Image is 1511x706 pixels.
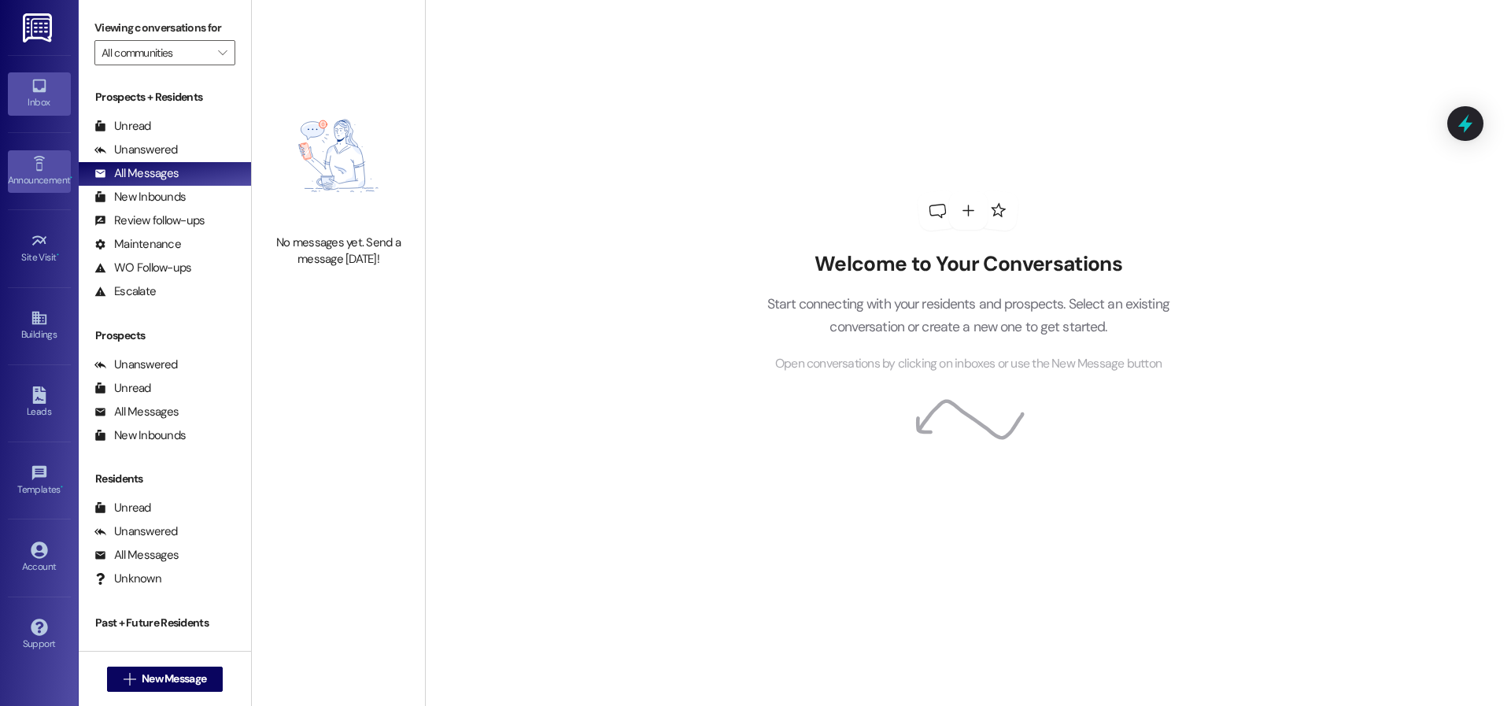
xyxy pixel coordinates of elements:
a: Leads [8,382,71,424]
span: • [57,250,59,261]
div: All Messages [94,165,179,182]
button: New Message [107,667,224,692]
a: Inbox [8,72,71,115]
div: Review follow-ups [94,213,205,229]
div: New Inbounds [94,427,186,444]
div: Residents [79,471,251,487]
div: New Inbounds [94,189,186,205]
span: • [61,482,63,493]
div: Maintenance [94,236,181,253]
div: Past Residents [94,643,190,660]
label: Viewing conversations for [94,16,235,40]
div: Unread [94,380,151,397]
div: Unanswered [94,523,178,540]
img: ResiDesk Logo [23,13,55,43]
div: Prospects [79,327,251,344]
a: Account [8,537,71,579]
div: WO Follow-ups [94,260,191,276]
div: Unread [94,500,151,516]
div: All Messages [94,547,179,564]
div: Past + Future Residents [79,615,251,631]
div: Unanswered [94,357,178,373]
span: Open conversations by clicking on inboxes or use the New Message button [775,354,1162,374]
span: New Message [142,671,206,687]
div: Escalate [94,283,156,300]
div: Prospects + Residents [79,89,251,105]
img: empty-state [269,85,408,226]
a: Buildings [8,305,71,347]
a: Support [8,614,71,656]
p: Start connecting with your residents and prospects. Select an existing conversation or create a n... [743,293,1193,338]
a: Templates • [8,460,71,502]
i:  [218,46,227,59]
div: All Messages [94,404,179,420]
input: All communities [102,40,210,65]
a: Site Visit • [8,227,71,270]
i:  [124,673,135,686]
div: Unknown [94,571,161,587]
h2: Welcome to Your Conversations [743,252,1193,277]
div: No messages yet. Send a message [DATE]! [269,235,408,268]
div: Unread [94,118,151,135]
div: Unanswered [94,142,178,158]
span: • [70,172,72,183]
